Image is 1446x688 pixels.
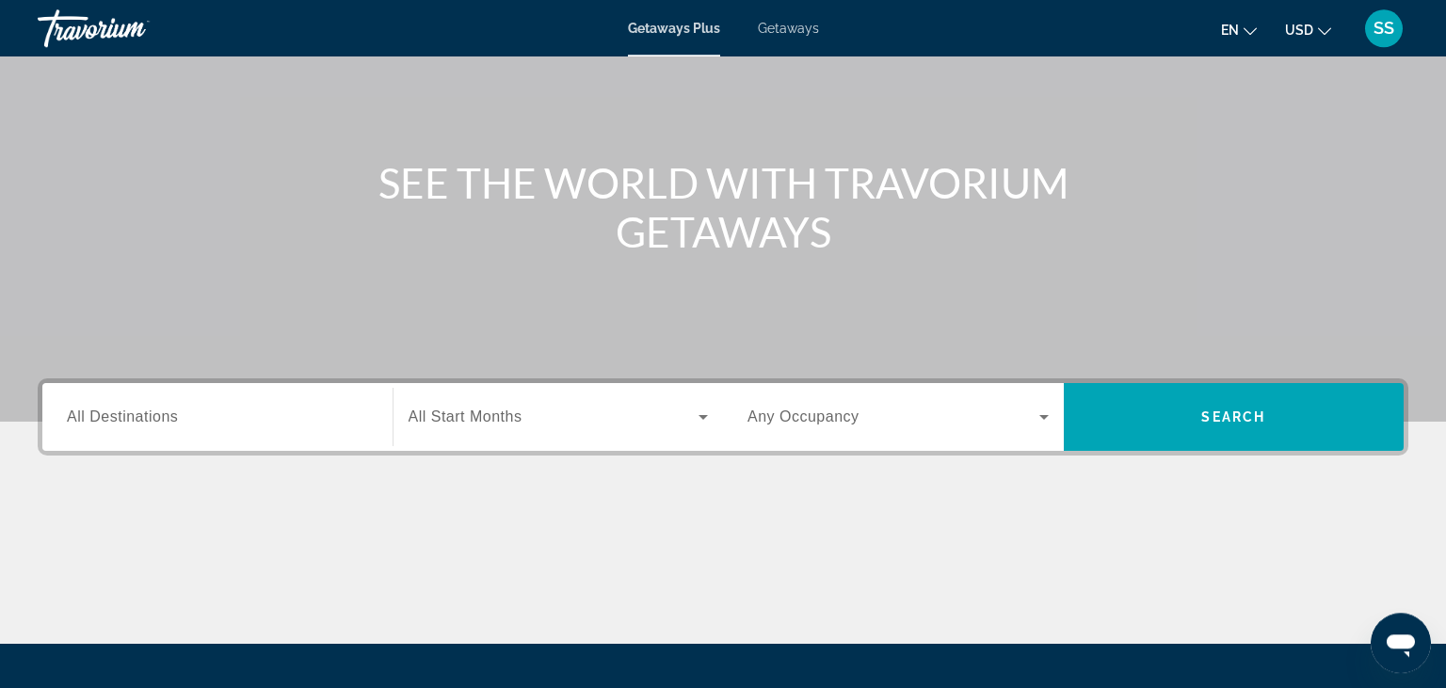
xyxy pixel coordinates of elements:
[1374,19,1394,38] span: SS
[758,21,819,36] a: Getaways
[67,408,178,424] span: All Destinations
[1221,23,1239,38] span: en
[370,158,1076,256] h1: SEE THE WORLD WITH TRAVORIUM GETAWAYS
[1201,409,1265,424] span: Search
[1285,16,1331,43] button: Change currency
[1221,16,1257,43] button: Change language
[1359,8,1408,48] button: User Menu
[67,407,368,429] input: Select destination
[1371,613,1431,673] iframe: Botón para iniciar la ventana de mensajería
[38,4,226,53] a: Travorium
[42,383,1404,451] div: Search widget
[1064,383,1405,451] button: Search
[628,21,720,36] a: Getaways Plus
[409,408,522,424] span: All Start Months
[1285,23,1313,38] span: USD
[747,408,860,424] span: Any Occupancy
